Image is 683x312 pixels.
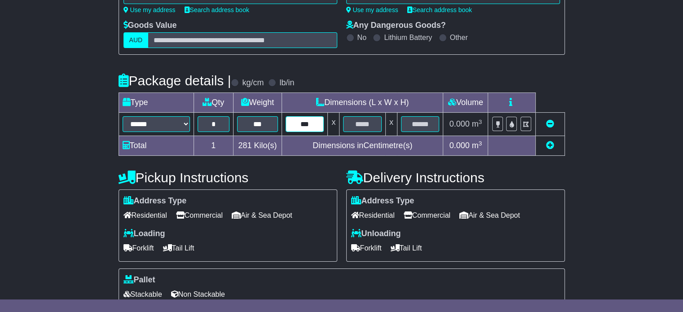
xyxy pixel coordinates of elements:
span: Stackable [123,287,162,301]
label: Other [450,33,468,42]
sup: 3 [479,140,482,147]
label: AUD [123,32,149,48]
span: Tail Lift [163,241,194,255]
td: Volume [443,93,488,113]
span: Commercial [404,208,450,222]
sup: 3 [479,119,482,125]
td: Total [119,136,194,156]
span: Non Stackable [171,287,225,301]
td: x [385,113,397,136]
td: Dimensions in Centimetre(s) [282,136,443,156]
span: 281 [238,141,251,150]
label: Address Type [351,196,414,206]
td: Weight [233,93,282,113]
td: Dimensions (L x W x H) [282,93,443,113]
label: Pallet [123,275,155,285]
td: x [328,113,339,136]
td: Type [119,93,194,113]
td: 1 [194,136,233,156]
span: Forklift [123,241,154,255]
label: Goods Value [123,21,177,31]
label: kg/cm [242,78,264,88]
a: Search address book [407,6,472,13]
span: Residential [351,208,395,222]
span: m [472,119,482,128]
label: Any Dangerous Goods? [346,21,446,31]
a: Use my address [346,6,398,13]
a: Remove this item [546,119,554,128]
span: Air & Sea Depot [459,208,520,222]
span: 0.000 [449,119,470,128]
span: Air & Sea Depot [232,208,292,222]
a: Search address book [185,6,249,13]
a: Add new item [546,141,554,150]
span: 0.000 [449,141,470,150]
span: Commercial [176,208,223,222]
h4: Delivery Instructions [346,170,565,185]
span: m [472,141,482,150]
label: Loading [123,229,165,239]
h4: Package details | [119,73,231,88]
label: No [357,33,366,42]
span: Tail Lift [391,241,422,255]
label: Lithium Battery [384,33,432,42]
td: Kilo(s) [233,136,282,156]
span: Residential [123,208,167,222]
label: Unloading [351,229,401,239]
a: Use my address [123,6,176,13]
span: Forklift [351,241,382,255]
label: Address Type [123,196,187,206]
td: Qty [194,93,233,113]
h4: Pickup Instructions [119,170,337,185]
label: lb/in [279,78,294,88]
